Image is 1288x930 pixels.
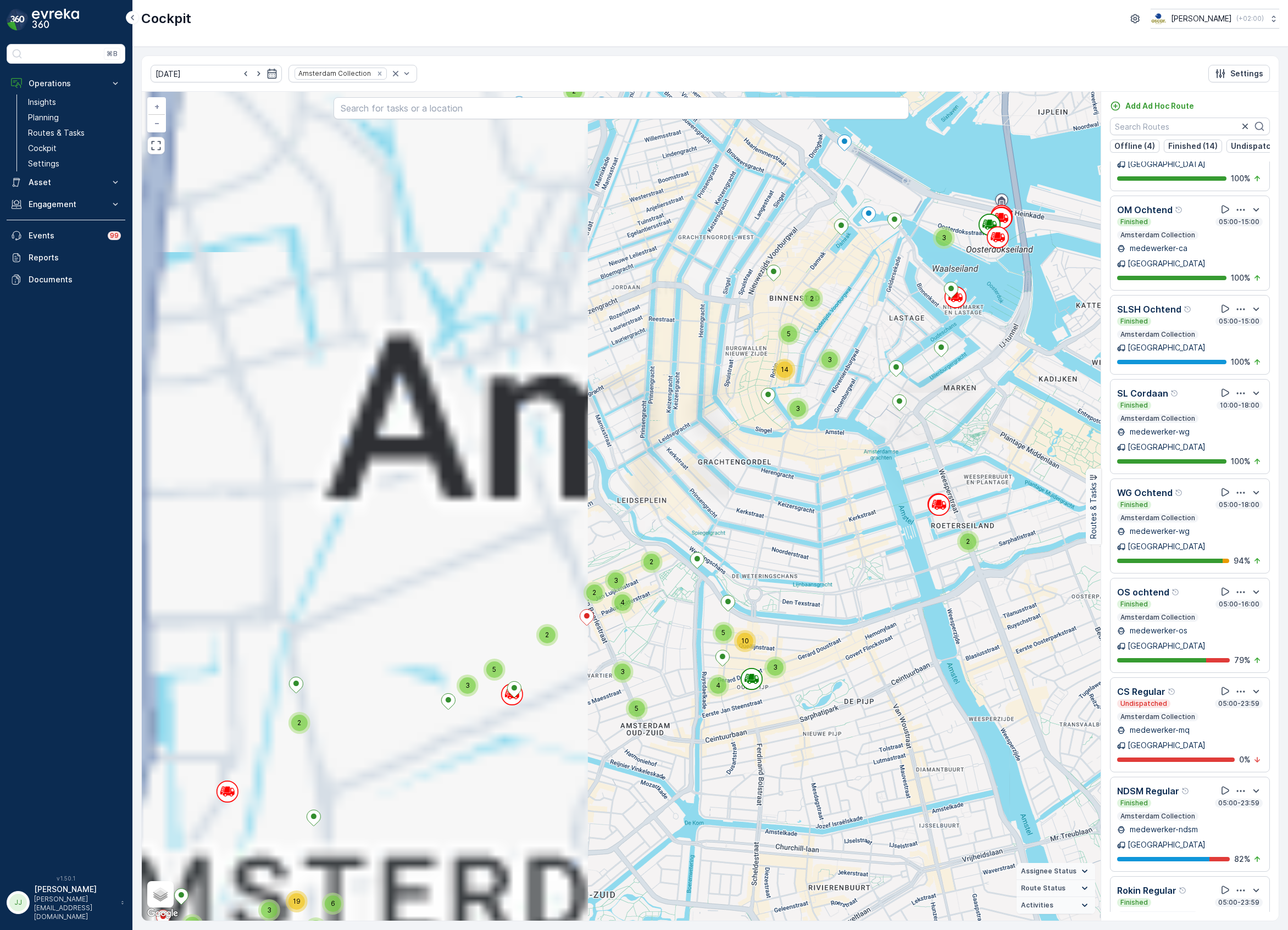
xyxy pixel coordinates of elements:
[592,588,596,597] span: 2
[1110,101,1194,112] a: Add Ad Hoc Route
[774,359,796,381] div: 14
[7,9,29,31] img: logo
[29,252,121,263] p: Reports
[1088,482,1099,539] p: Routes & Tasks
[1119,401,1149,410] p: Finished
[24,125,125,141] a: Routes & Tasks
[626,698,648,720] div: 5
[1114,141,1155,152] p: Offline (4)
[1234,854,1251,865] p: 82 %
[1231,173,1251,184] p: 100 %
[1218,500,1261,509] p: 05:00-18:00
[1234,555,1251,566] p: 94 %
[828,355,832,364] span: 3
[1128,159,1206,170] p: [GEOGRAPHIC_DATA]
[288,712,310,734] div: 2
[1110,140,1159,153] button: Offline (4)
[1117,884,1176,897] p: Rokin Regular
[148,98,165,115] a: Zoom In
[1128,641,1206,651] p: [GEOGRAPHIC_DATA]
[110,231,119,240] p: 99
[614,576,618,584] span: 3
[1119,812,1196,821] p: Amsterdam Collection
[1175,205,1184,214] div: Help Tooltip Icon
[1208,65,1270,82] button: Settings
[810,294,814,303] span: 2
[1218,317,1261,326] p: 05:00-15:00
[1231,456,1251,467] p: 100 %
[605,570,627,592] div: 3
[24,141,125,156] a: Cockpit
[1128,839,1206,850] p: [GEOGRAPHIC_DATA]
[24,110,125,125] a: Planning
[612,592,634,614] div: 4
[764,656,786,678] div: 3
[331,899,335,907] span: 6
[1119,500,1149,509] p: Finished
[1017,880,1095,897] summary: Route Status
[716,681,720,689] span: 4
[286,890,308,912] div: 19
[649,558,653,566] span: 2
[1217,699,1261,708] p: 05:00-23:59
[465,681,470,689] span: 3
[28,143,57,154] p: Cockpit
[796,404,800,413] span: 3
[819,349,841,371] div: 3
[1218,600,1261,609] p: 05:00-16:00
[1151,13,1167,25] img: basis-logo_rgb2x.png
[1179,886,1187,895] div: Help Tooltip Icon
[1119,414,1196,423] p: Amsterdam Collection
[741,637,749,645] span: 10
[34,884,115,895] p: [PERSON_NAME]
[635,704,639,712] span: 5
[957,531,979,553] div: 2
[1017,897,1095,914] summary: Activities
[28,112,59,123] p: Planning
[584,582,606,604] div: 2
[141,10,191,27] p: Cockpit
[1128,258,1206,269] p: [GEOGRAPHIC_DATA]
[1181,787,1190,795] div: Help Tooltip Icon
[293,897,301,905] span: 19
[297,719,301,727] span: 2
[620,598,625,606] span: 4
[1021,901,1053,910] span: Activities
[778,323,800,345] div: 5
[1239,754,1251,765] p: 0 %
[1119,799,1149,808] p: Finished
[145,906,181,921] a: Open this area in Google Maps (opens a new window)
[1021,867,1076,876] span: Assignee Status
[801,288,823,310] div: 2
[1017,863,1095,880] summary: Assignee Status
[787,330,791,338] span: 5
[29,78,103,89] p: Operations
[1117,203,1173,216] p: OM Ochtend
[334,97,909,119] input: Search for tasks or a location
[1128,426,1190,437] p: medewerker-wg
[1151,9,1279,29] button: [PERSON_NAME](+02:00)
[148,882,173,906] a: Layers
[1175,488,1184,497] div: Help Tooltip Icon
[1128,526,1190,537] p: medewerker-wg
[29,177,103,188] p: Asset
[145,906,181,921] img: Google
[1168,687,1176,696] div: Help Tooltip Icon
[24,156,125,171] a: Settings
[1117,784,1179,798] p: NDSM Regular
[1128,725,1190,736] p: medewerker-mq
[28,158,59,169] p: Settings
[7,884,125,921] button: JJ[PERSON_NAME][PERSON_NAME][EMAIL_ADDRESS][DOMAIN_NAME]
[1128,824,1198,835] p: medewerker-ndsm
[787,398,809,420] div: 3
[641,551,663,573] div: 2
[781,365,789,374] span: 14
[1119,317,1149,326] p: Finished
[1168,141,1218,152] p: Finished (14)
[28,97,56,108] p: Insights
[9,894,27,911] div: JJ
[1119,898,1149,907] p: Finished
[734,630,756,652] div: 10
[1128,541,1206,552] p: [GEOGRAPHIC_DATA]
[1119,613,1196,622] p: Amsterdam Collection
